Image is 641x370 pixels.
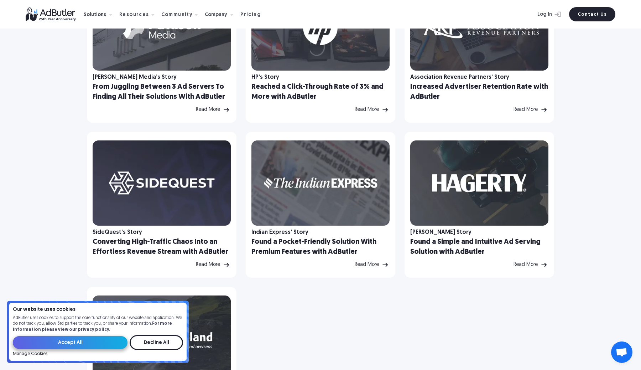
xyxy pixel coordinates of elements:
div: Read More [355,107,379,112]
div: Resources [119,12,149,17]
div: Community [161,12,193,17]
div: Solutions [84,12,106,17]
div: Read More [355,262,379,267]
h2: From Juggling Between 3 Ad Servers To Finding All Their Solutions With AdButler [93,82,231,102]
h2: Found a Pocket-Friendly Solution With Premium Features with AdButler [251,237,390,257]
a: SideQuest’s Story Converting High-Traffic Chaos Into an Effortless Revenue Stream with AdButler R... [87,132,236,278]
h2: Reached a Click-Through Rate of 3% and More with AdButler [251,82,390,102]
div: Indian Express’ Story [251,230,308,235]
h2: Found a Simple and Intuitive Ad Serving Solution with AdButler [410,237,548,257]
h2: Increased Advertiser Retention Rate with AdButler [410,82,548,102]
div: Read More [196,262,220,267]
a: [PERSON_NAME] Story Found a Simple and Intuitive Ad Serving Solution with AdButler Read More [405,132,554,278]
div: Association Revenue Partners’ Story [410,75,509,80]
div: Read More [514,262,538,267]
div: HP’s Story [251,75,279,80]
div: Read More [196,107,220,112]
div: Company [205,12,227,17]
div: Read More [514,107,538,112]
a: Manage Cookies [13,351,47,356]
div: [PERSON_NAME] Story [410,230,471,235]
input: Decline All [130,335,183,350]
div: [PERSON_NAME] Media’s Story [93,75,177,80]
a: Pricing [240,11,267,17]
div: Open chat [611,341,632,363]
input: Accept All [13,336,127,349]
a: Contact Us [569,7,615,21]
div: Pricing [240,12,261,17]
div: SideQuest’s Story [93,230,142,235]
h4: Our website uses cookies [13,307,183,312]
h2: Converting High-Traffic Chaos Into an Effortless Revenue Stream with AdButler [93,237,231,257]
a: Log In [518,7,565,21]
p: AdButler uses cookies to support the core functionality of our website and application. We do not... [13,315,183,333]
a: Indian Express’ Story Found a Pocket-Friendly Solution With Premium Features with AdButler Read More [246,132,395,278]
